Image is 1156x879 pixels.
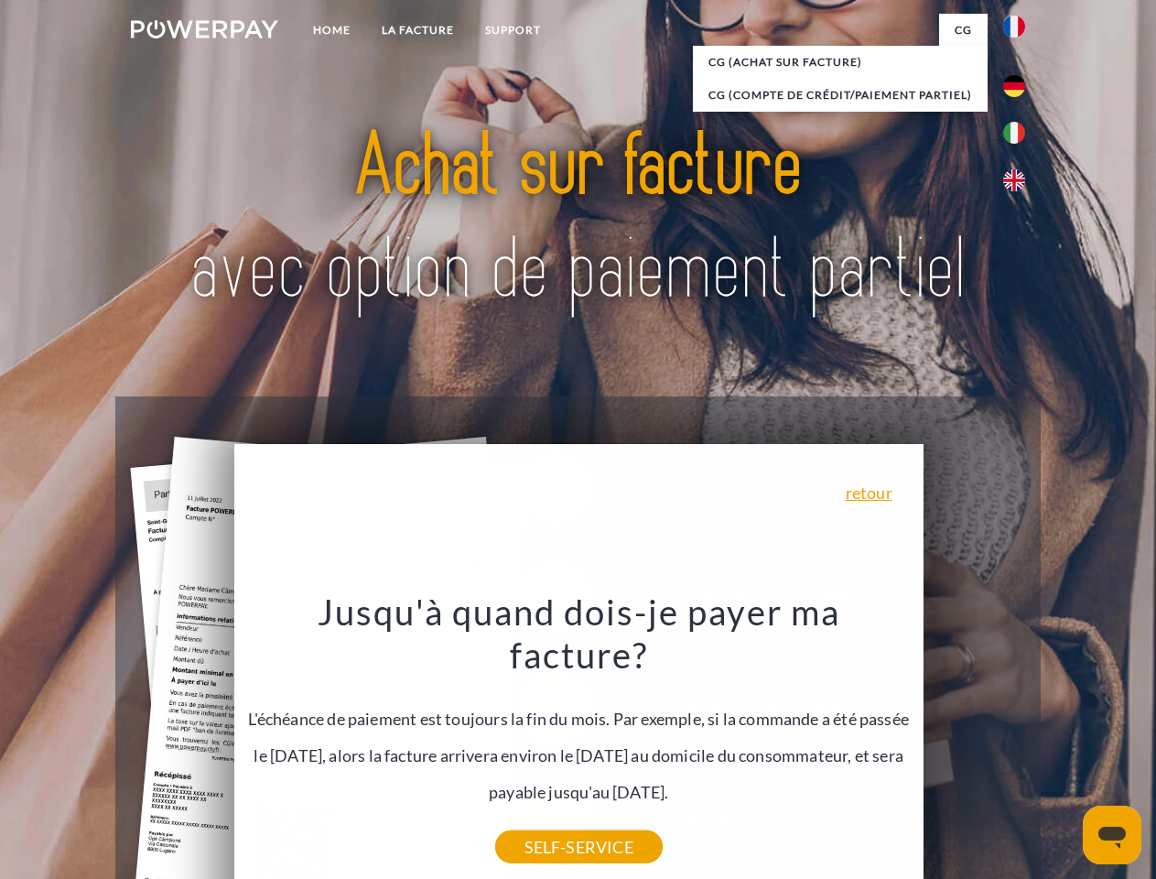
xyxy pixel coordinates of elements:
[470,14,556,47] a: Support
[693,79,988,112] a: CG (Compte de crédit/paiement partiel)
[1083,806,1141,864] iframe: Bouton de lancement de la fenêtre de messagerie
[175,88,981,351] img: title-powerpay_fr.svg
[1003,122,1025,144] img: it
[244,590,913,847] div: L'échéance de paiement est toujours la fin du mois. Par exemple, si la commande a été passée le [...
[1003,169,1025,191] img: en
[1003,75,1025,97] img: de
[244,590,913,678] h3: Jusqu'à quand dois-je payer ma facture?
[846,484,892,501] a: retour
[495,830,663,863] a: SELF-SERVICE
[1003,16,1025,38] img: fr
[131,20,278,38] img: logo-powerpay-white.svg
[939,14,988,47] a: CG
[693,46,988,79] a: CG (achat sur facture)
[366,14,470,47] a: LA FACTURE
[297,14,366,47] a: Home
